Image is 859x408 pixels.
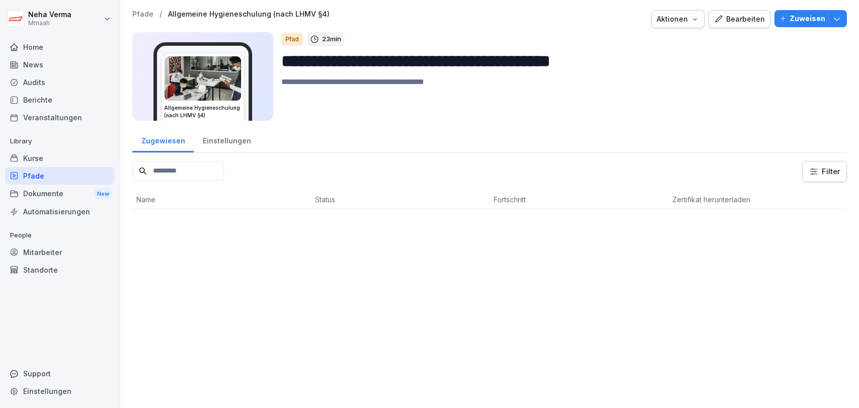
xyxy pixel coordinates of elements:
a: Allgemeine Hygieneschulung (nach LHMV §4) [168,10,330,19]
h3: Allgemeine Hygieneschulung (nach LHMV §4) [164,104,242,119]
th: Name [132,190,311,209]
div: Bearbeiten [714,14,765,25]
div: Pfad [281,33,303,46]
a: Pfade [5,167,115,185]
a: Kurse [5,149,115,167]
button: Bearbeiten [709,10,770,28]
a: DokumenteNew [5,185,115,203]
a: Einstellungen [194,127,260,152]
a: Zugewiesen [132,127,194,152]
div: Filter [809,167,840,177]
a: Einstellungen [5,382,115,400]
a: Automatisierungen [5,203,115,220]
p: Zuweisen [790,13,825,24]
p: Neha Verma [28,11,71,19]
a: Berichte [5,91,115,109]
div: New [95,188,112,200]
p: Library [5,133,115,149]
p: Mmaah [28,20,71,27]
div: Aktionen [657,14,699,25]
p: / [160,10,162,19]
p: People [5,227,115,243]
button: Zuweisen [774,10,847,27]
button: Filter [803,161,846,182]
div: Support [5,365,115,382]
th: Fortschritt [490,190,668,209]
img: j4s38dokkwpoalzdi4v7r39m.png [165,56,241,101]
a: Veranstaltungen [5,109,115,126]
a: News [5,56,115,73]
p: 23 min [322,34,341,44]
a: Home [5,38,115,56]
a: Mitarbeiter [5,243,115,261]
button: Aktionen [651,10,705,28]
a: Audits [5,73,115,91]
a: Pfade [132,10,153,19]
th: Status [311,190,490,209]
a: Standorte [5,261,115,279]
div: Dokumente [5,185,115,203]
th: Zertifikat herunterladen [668,190,847,209]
